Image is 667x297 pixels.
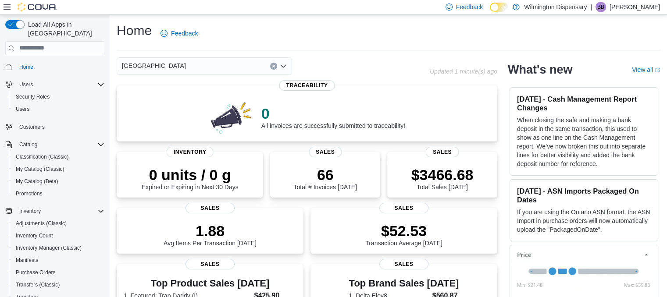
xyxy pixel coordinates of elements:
[122,60,186,71] span: [GEOGRAPHIC_DATA]
[117,22,152,39] h1: Home
[19,141,37,148] span: Catalog
[508,63,572,77] h2: What's new
[309,147,342,157] span: Sales
[261,105,405,122] p: 0
[16,139,41,150] button: Catalog
[18,3,57,11] img: Cova
[12,267,104,278] span: Purchase Orders
[2,138,108,151] button: Catalog
[490,3,508,12] input: Dark Mode
[9,279,108,291] button: Transfers (Classic)
[280,63,287,70] button: Open list of options
[16,220,67,227] span: Adjustments (Classic)
[19,208,41,215] span: Inventory
[12,104,104,114] span: Users
[12,188,104,199] span: Promotions
[9,91,108,103] button: Security Roles
[12,104,33,114] a: Users
[16,153,69,160] span: Classification (Classic)
[293,166,357,184] p: 66
[517,116,651,168] p: When closing the safe and making a bank deposit in the same transaction, this used to show as one...
[293,166,357,191] div: Total # Invoices [DATE]
[209,99,254,134] img: 0
[9,217,108,230] button: Adjustments (Classic)
[12,255,104,265] span: Manifests
[9,242,108,254] button: Inventory Manager (Classic)
[9,175,108,187] button: My Catalog (Beta)
[9,266,108,279] button: Purchase Orders
[2,78,108,91] button: Users
[411,166,474,184] p: $3466.68
[19,81,33,88] span: Users
[379,203,428,213] span: Sales
[12,230,104,241] span: Inventory Count
[12,267,59,278] a: Purchase Orders
[2,120,108,133] button: Customers
[164,222,257,247] div: Avg Items Per Transaction [DATE]
[9,230,108,242] button: Inventory Count
[365,222,442,247] div: Transaction Average [DATE]
[12,218,104,229] span: Adjustments (Classic)
[16,178,58,185] span: My Catalog (Beta)
[12,92,104,102] span: Security Roles
[12,255,42,265] a: Manifests
[16,166,64,173] span: My Catalog (Classic)
[632,66,660,73] a: View allExternal link
[25,20,104,38] span: Load All Apps in [GEOGRAPHIC_DATA]
[12,243,104,253] span: Inventory Manager (Classic)
[12,218,70,229] a: Adjustments (Classic)
[9,103,108,115] button: Users
[12,92,53,102] a: Security Roles
[16,79,104,90] span: Users
[426,147,459,157] span: Sales
[16,232,53,239] span: Inventory Count
[365,222,442,240] p: $52.53
[9,163,108,175] button: My Catalog (Classic)
[19,124,45,131] span: Customers
[12,164,68,174] a: My Catalog (Classic)
[12,176,104,187] span: My Catalog (Beta)
[16,190,43,197] span: Promotions
[596,2,606,12] div: Brandon Bales
[16,257,38,264] span: Manifests
[16,206,44,216] button: Inventory
[9,254,108,266] button: Manifests
[261,105,405,129] div: All invoices are successfully submitted to traceability!
[19,64,33,71] span: Home
[12,164,104,174] span: My Catalog (Classic)
[12,279,63,290] a: Transfers (Classic)
[185,259,235,269] span: Sales
[2,205,108,217] button: Inventory
[16,62,37,72] a: Home
[16,121,104,132] span: Customers
[524,2,587,12] p: Wilmington Dispensary
[517,208,651,234] p: If you are using the Ontario ASN format, the ASN Import in purchase orders will now automatically...
[16,244,82,251] span: Inventory Manager (Classic)
[2,60,108,73] button: Home
[610,2,660,12] p: [PERSON_NAME]
[655,67,660,73] svg: External link
[517,187,651,204] h3: [DATE] - ASN Imports Packaged On Dates
[16,61,104,72] span: Home
[16,106,29,113] span: Users
[270,63,277,70] button: Clear input
[12,243,85,253] a: Inventory Manager (Classic)
[12,176,62,187] a: My Catalog (Beta)
[142,166,239,191] div: Expired or Expiring in Next 30 Days
[349,278,459,289] h3: Top Brand Sales [DATE]
[12,152,104,162] span: Classification (Classic)
[430,68,497,75] p: Updated 1 minute(s) ago
[164,222,257,240] p: 1.88
[9,187,108,200] button: Promotions
[411,166,474,191] div: Total Sales [DATE]
[16,269,56,276] span: Purchase Orders
[157,25,201,42] a: Feedback
[142,166,239,184] p: 0 units / 0 g
[379,259,428,269] span: Sales
[590,2,592,12] p: |
[16,79,36,90] button: Users
[12,152,72,162] a: Classification (Classic)
[16,281,60,288] span: Transfers (Classic)
[16,139,104,150] span: Catalog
